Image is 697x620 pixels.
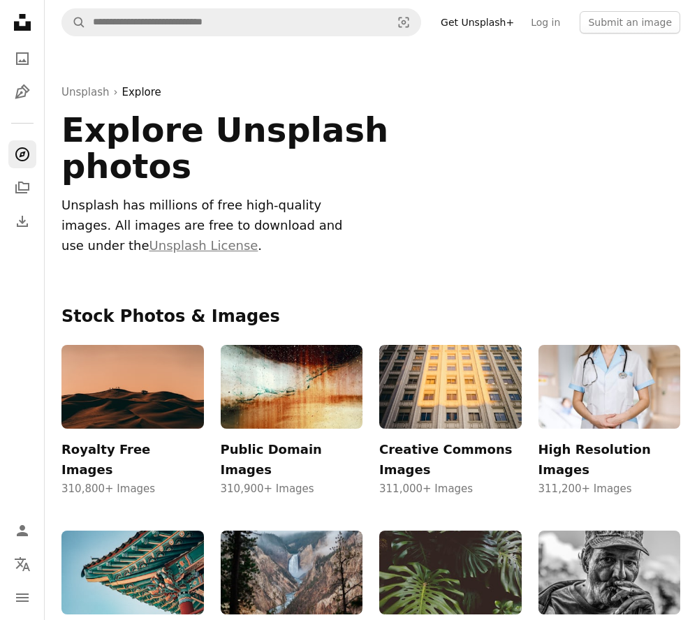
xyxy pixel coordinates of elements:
[538,440,681,480] h3: High Resolution Images
[61,8,421,36] form: Find visuals sitewide
[8,584,36,612] button: Menu
[149,238,258,253] a: Unsplash License
[387,9,420,36] button: Visual search
[379,345,522,497] a: Creative Commons Images311,000+ Images
[379,480,522,497] span: 311,000+ Images
[61,112,469,184] h1: Explore Unsplash photos
[61,195,362,256] p: Unsplash has millions of free high-quality images. All images are free to download and use under ...
[8,78,36,106] a: Illustrations
[8,550,36,578] button: Language
[538,345,681,497] a: High Resolution Images311,200+ Images
[61,307,280,326] a: Stock Photos & Images
[221,480,363,497] span: 310,900+ Images
[61,440,204,480] h3: Royalty Free Images
[61,84,680,101] div: ›
[522,11,568,34] a: Log in
[8,45,36,73] a: Photos
[8,8,36,39] a: Home — Unsplash
[61,84,110,101] a: Unsplash
[538,480,681,497] span: 311,200+ Images
[8,140,36,168] a: Explore
[580,11,680,34] button: Submit an image
[62,9,86,36] button: Search Unsplash
[8,207,36,235] a: Download History
[221,440,363,480] h3: Public Domain Images
[61,345,204,497] a: Royalty Free Images310,800+ Images
[8,517,36,545] a: Log in / Sign up
[122,84,161,101] a: Explore
[61,480,204,497] span: 310,800+ Images
[432,11,522,34] a: Get Unsplash+
[379,440,522,480] h3: Creative Commons Images
[221,345,363,497] a: Public Domain Images310,900+ Images
[8,174,36,202] a: Collections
